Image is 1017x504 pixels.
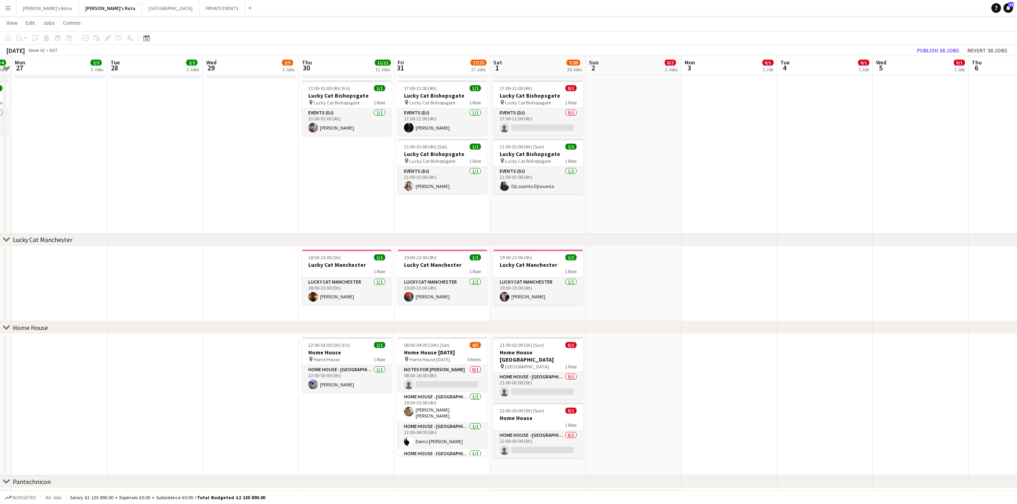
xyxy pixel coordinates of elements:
[964,45,1011,56] button: Revert 38 jobs
[493,250,583,305] app-job-card: 19:00-23:00 (4h)1/1Lucky Cat Manchester1 RoleLucky Cat Manchester1/119:00-23:00 (4h)[PERSON_NAME]
[565,144,577,150] span: 1/1
[302,337,392,392] app-job-card: 22:00-03:00 (5h) (Fri)1/1Home House Home House1 RoleHOME HOUSE - [GEOGRAPHIC_DATA]1/122:00-03:00 ...
[493,337,583,400] div: 21:00-02:00 (5h) (Sun)0/1Home House [GEOGRAPHIC_DATA] [GEOGRAPHIC_DATA]1 RoleHOME HOUSE - [GEOGRA...
[374,254,385,260] span: 1/1
[858,60,869,66] span: 0/1
[565,364,577,370] span: 1 Role
[500,254,532,260] span: 19:00-23:00 (4h)
[493,414,583,422] h3: Home House
[199,0,245,16] button: PRIVATE EVENTS
[79,0,142,16] button: [PERSON_NAME]'s Rota
[70,494,265,500] div: Salary £2 130 890.00 + Expenses £0.00 + Subsistence £0.00 =
[469,100,481,106] span: 1 Role
[302,250,392,305] app-job-card: 18:00-23:00 (5h)1/1Lucky Cat Manchester1 RoleLucky Cat Manchester1/118:00-23:00 (5h)[PERSON_NAME]
[16,0,79,16] button: [PERSON_NAME]'s Rotas
[780,59,790,66] span: Tue
[398,59,404,66] span: Fri
[588,63,599,72] span: 2
[398,261,487,268] h3: Lucky Cat Manchester
[186,60,197,66] span: 2/2
[565,254,577,260] span: 1/1
[500,342,544,348] span: 21:00-02:00 (5h) (Sun)
[1003,3,1013,13] a: 39
[409,158,455,164] span: Lucky Cat Bishopsgate
[505,364,549,370] span: [GEOGRAPHIC_DATA]
[470,342,481,348] span: 4/5
[493,139,583,194] app-job-card: 21:00-01:00 (4h) (Sun)1/1Lucky Cat Bishopsgate Lucky Cat Bishopsgate1 RoleEvents (DJ)1/121:00-01:...
[15,59,25,66] span: Mon
[302,59,312,66] span: Thu
[469,268,481,274] span: 1 Role
[665,60,676,66] span: 0/2
[493,278,583,305] app-card-role: Lucky Cat Manchester1/119:00-23:00 (4h)[PERSON_NAME]
[505,158,551,164] span: Lucky Cat Bishopsgate
[396,63,404,72] span: 31
[3,18,21,28] a: View
[197,494,265,500] span: Total Budgeted £2 130 890.00
[398,150,487,158] h3: Lucky Cat Bishopsgate
[404,254,436,260] span: 19:00-23:00 (4h)
[398,422,487,449] app-card-role: HOME HOUSE - [GEOGRAPHIC_DATA]1/122:00-04:00 (6h)Demz [PERSON_NAME]
[398,365,487,392] app-card-role: Notes for [PERSON_NAME]0/108:00-16:00 (8h)
[493,372,583,400] app-card-role: HOME HOUSE - [GEOGRAPHIC_DATA]0/121:00-02:00 (5h)
[567,66,582,72] div: 20 Jobs
[302,92,392,99] h3: Lucky Cat Bishopsgate
[13,236,72,244] div: Lucky Cat Manchester
[779,63,790,72] span: 4
[493,431,583,458] app-card-role: HOME HOUSE - [GEOGRAPHIC_DATA]0/122:00-03:00 (5h)
[374,356,385,362] span: 1 Role
[282,66,295,72] div: 3 Jobs
[505,100,551,106] span: Lucky Cat Bishopsgate
[493,403,583,458] div: 22:00-03:00 (5h) (Sun)0/1Home House1 RoleHOME HOUSE - [GEOGRAPHIC_DATA]0/122:00-03:00 (5h)
[398,92,487,99] h3: Lucky Cat Bishopsgate
[914,45,963,56] button: Publish 38 jobs
[374,342,385,348] span: 1/1
[404,85,436,91] span: 17:00-21:00 (4h)
[314,100,360,106] span: Lucky Cat Bishopsgate
[567,60,580,66] span: 7/20
[14,63,25,72] span: 27
[314,356,340,362] span: Home House
[763,66,773,72] div: 1 Job
[398,449,487,476] app-card-role: HOME HOUSE - [GEOGRAPHIC_DATA]1/1
[493,167,583,194] app-card-role: Events (DJ)1/121:00-01:00 (4h)DjLasanta Djlasanta
[685,59,695,66] span: Mon
[589,59,599,66] span: Sun
[4,493,37,502] button: Budgeted
[469,158,481,164] span: 1 Role
[44,494,63,500] span: All jobs
[308,85,350,91] span: 21:00-01:00 (4h) (Fri)
[398,108,487,136] app-card-role: Events (DJ)1/117:00-21:00 (4h)[PERSON_NAME]
[954,66,965,72] div: 1 Job
[565,408,577,414] span: 0/1
[302,349,392,356] h3: Home House
[398,337,487,456] app-job-card: 08:00-04:00 (20h) (Sat)4/5Home House [DATE] Home House [DATE]5 RolesNotes for [PERSON_NAME]0/108:...
[858,66,869,72] div: 1 Job
[971,63,982,72] span: 6
[565,422,577,428] span: 1 Role
[6,46,25,54] div: [DATE]
[404,342,450,348] span: 08:00-04:00 (20h) (Sat)
[302,80,392,136] app-job-card: 21:00-01:00 (4h) (Fri)1/1Lucky Cat Bishopsgate Lucky Cat Bishopsgate1 RoleEvents (DJ)1/121:00-01:...
[398,349,487,356] h3: Home House [DATE]
[40,18,58,28] a: Jobs
[972,59,982,66] span: Thu
[876,59,886,66] span: Wed
[302,261,392,268] h3: Lucky Cat Manchester
[954,60,965,66] span: 0/1
[26,47,46,53] span: Week 43
[875,63,886,72] span: 5
[493,80,583,136] app-job-card: 17:00-21:00 (4h)0/1Lucky Cat Bishopsgate Lucky Cat Bishopsgate1 RoleEvents (DJ)0/117:00-21:00 (4h)
[493,150,583,158] h3: Lucky Cat Bishopsgate
[398,250,487,305] app-job-card: 19:00-23:00 (4h)1/1Lucky Cat Manchester1 RoleLucky Cat Manchester1/119:00-23:00 (4h)[PERSON_NAME]
[43,19,55,26] span: Jobs
[91,66,103,72] div: 2 Jobs
[22,18,38,28] a: Edit
[493,92,583,99] h3: Lucky Cat Bishopsgate
[398,80,487,136] app-job-card: 17:00-21:00 (4h)1/1Lucky Cat Bishopsgate Lucky Cat Bishopsgate1 RoleEvents (DJ)1/117:00-21:00 (4h...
